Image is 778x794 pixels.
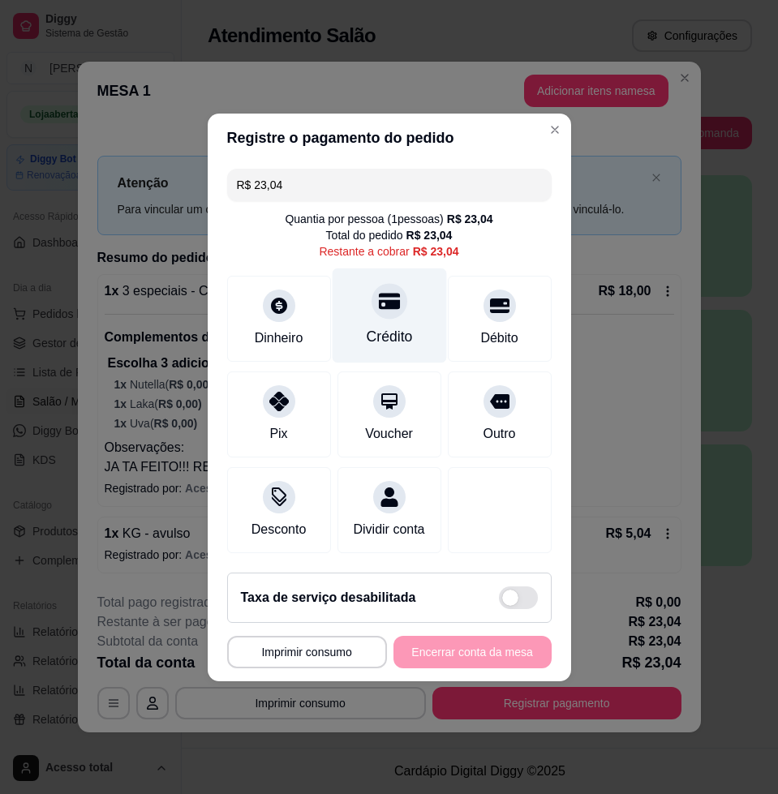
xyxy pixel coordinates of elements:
div: Desconto [251,520,307,539]
div: Outro [483,424,515,444]
div: Quantia por pessoa ( 1 pessoas) [285,211,492,227]
div: Débito [480,328,518,348]
div: R$ 23,04 [447,211,493,227]
div: Dinheiro [255,328,303,348]
button: Close [542,117,568,143]
div: Crédito [366,326,412,347]
button: Imprimir consumo [227,636,387,668]
input: Ex.: hambúrguer de cordeiro [237,169,542,201]
h2: Taxa de serviço desabilitada [241,588,416,607]
div: Total do pedido [326,227,453,243]
div: Pix [269,424,287,444]
div: R$ 23,04 [406,227,453,243]
div: R$ 23,04 [413,243,459,260]
div: Restante a cobrar [319,243,458,260]
header: Registre o pagamento do pedido [208,114,571,162]
div: Dividir conta [353,520,424,539]
div: Voucher [365,424,413,444]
